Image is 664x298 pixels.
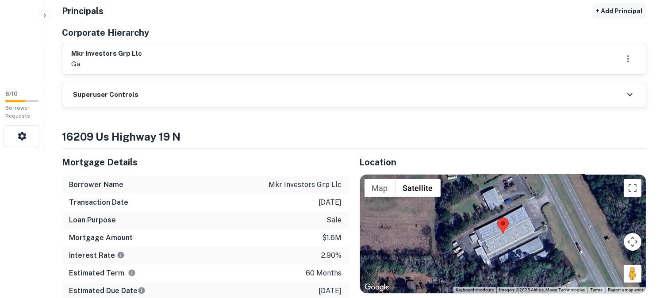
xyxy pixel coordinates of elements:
[138,287,146,294] svg: Estimate is based on a standard schedule for this type of loan.
[362,282,391,293] a: Open this area in Google Maps (opens a new window)
[456,287,494,293] button: Keyboard shortcuts
[322,233,342,243] p: $1.6m
[590,287,603,292] a: Terms
[5,91,18,97] span: 6 / 10
[73,90,138,100] h6: Superuser Controls
[117,251,125,259] svg: The interest rates displayed on the website are for informational purposes only and may be report...
[5,105,30,119] span: Borrower Requests
[62,4,104,18] h5: Principals
[62,156,349,169] h5: Mortgage Details
[69,286,146,296] h6: Estimated Due Date
[395,179,441,197] button: Show satellite imagery
[319,197,342,208] p: [DATE]
[499,287,585,292] span: Imagery ©2025 Airbus, Maxar Technologies
[69,180,123,190] h6: Borrower Name
[69,250,125,261] h6: Interest Rate
[69,268,136,279] h6: Estimated Term
[319,286,342,296] p: [DATE]
[128,269,136,277] svg: Term is based on a standard schedule for this type of loan.
[365,179,395,197] button: Show street map
[69,215,116,225] h6: Loan Purpose
[624,179,641,197] button: Toggle fullscreen view
[620,227,664,270] iframe: Chat Widget
[71,49,142,59] h6: mkr investors grp llc
[624,265,641,283] button: Drag Pegman onto the map to open Street View
[362,282,391,293] img: Google
[62,26,149,39] h5: Corporate Hierarchy
[306,268,342,279] p: 60 months
[269,180,342,190] p: mkr investors grp llc
[608,287,643,292] a: Report a map error
[360,156,647,169] h5: Location
[62,129,646,145] h4: 16209 us highway 19 n
[69,197,128,208] h6: Transaction Date
[69,233,133,243] h6: Mortgage Amount
[327,215,342,225] p: sale
[322,250,342,261] p: 2.90%
[592,3,646,19] button: + Add Principal
[71,59,142,69] p: ga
